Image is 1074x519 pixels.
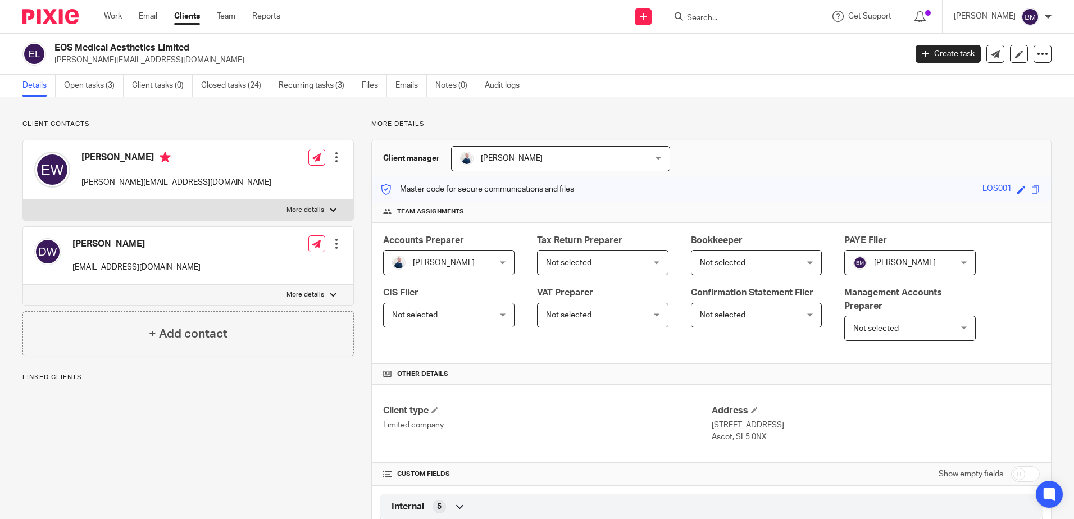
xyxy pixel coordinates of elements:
img: svg%3E [1021,8,1039,26]
span: [PERSON_NAME] [413,259,475,267]
i: Primary [160,152,171,163]
span: Not selected [853,325,899,333]
img: svg%3E [34,152,70,188]
h4: Address [712,405,1040,417]
span: Team assignments [397,207,464,216]
span: Not selected [546,259,591,267]
p: [PERSON_NAME] [954,11,1016,22]
h4: [PERSON_NAME] [72,238,201,250]
a: Clients [174,11,200,22]
a: Open tasks (3) [64,75,124,97]
a: Emails [395,75,427,97]
span: Accounts Preparer [383,236,464,245]
a: Create task [916,45,981,63]
p: More details [286,206,324,215]
span: PAYE Filer [844,236,887,245]
span: [PERSON_NAME] [481,154,543,162]
img: MC_T&CO-3.jpg [460,152,474,165]
p: More details [371,120,1052,129]
a: Files [362,75,387,97]
p: More details [286,290,324,299]
h4: CUSTOM FIELDS [383,470,711,479]
a: Notes (0) [435,75,476,97]
span: Bookkeeper [691,236,743,245]
p: [PERSON_NAME][EMAIL_ADDRESS][DOMAIN_NAME] [54,54,899,66]
a: Work [104,11,122,22]
a: Recurring tasks (3) [279,75,353,97]
h4: + Add contact [149,325,227,343]
a: Audit logs [485,75,528,97]
h3: Client manager [383,153,440,164]
p: [EMAIL_ADDRESS][DOMAIN_NAME] [72,262,201,273]
p: [PERSON_NAME][EMAIL_ADDRESS][DOMAIN_NAME] [81,177,271,188]
a: Team [217,11,235,22]
span: CIS Filer [383,288,418,297]
span: Tax Return Preparer [537,236,622,245]
span: VAT Preparer [537,288,593,297]
a: Reports [252,11,280,22]
a: Closed tasks (24) [201,75,270,97]
span: [PERSON_NAME] [874,259,936,267]
p: [STREET_ADDRESS] [712,420,1040,431]
img: Pixie [22,9,79,24]
label: Show empty fields [939,468,1003,480]
img: MC_T&CO-3.jpg [392,256,406,270]
h4: Client type [383,405,711,417]
span: Get Support [848,12,891,20]
h4: [PERSON_NAME] [81,152,271,166]
p: Limited company [383,420,711,431]
span: Internal [392,501,424,513]
h2: EOS Medical Aesthetics Limited [54,42,730,54]
p: Master code for secure communications and files [380,184,574,195]
img: svg%3E [853,256,867,270]
span: Management Accounts Preparer [844,288,942,310]
img: svg%3E [22,42,46,66]
p: Ascot, SL5 0NX [712,431,1040,443]
span: Not selected [546,311,591,319]
span: Confirmation Statement Filer [691,288,813,297]
span: Other details [397,370,448,379]
a: Details [22,75,56,97]
p: Client contacts [22,120,354,129]
div: EOS001 [982,183,1012,196]
img: svg%3E [34,238,61,265]
a: Client tasks (0) [132,75,193,97]
p: Linked clients [22,373,354,382]
span: 5 [437,501,442,512]
span: Not selected [700,311,745,319]
input: Search [686,13,787,24]
a: Email [139,11,157,22]
span: Not selected [700,259,745,267]
span: Not selected [392,311,438,319]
